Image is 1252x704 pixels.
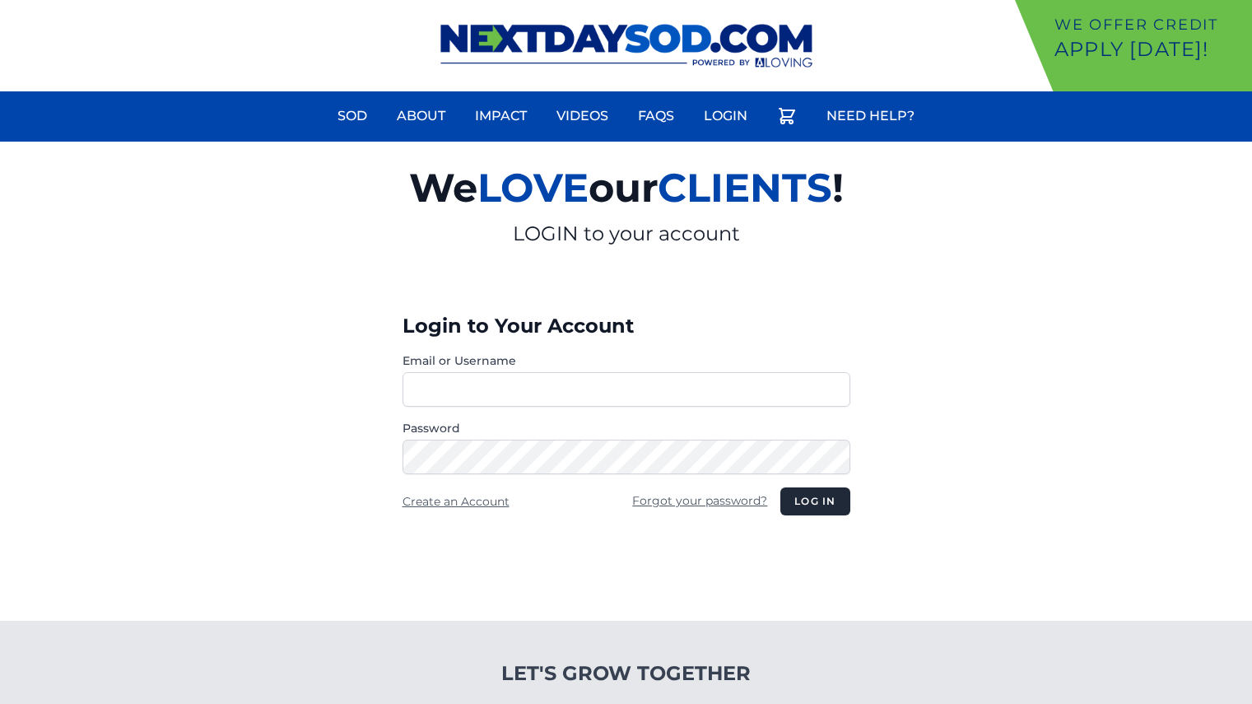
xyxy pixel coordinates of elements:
[387,96,455,136] a: About
[403,313,850,339] h3: Login to Your Account
[477,164,589,212] span: LOVE
[218,221,1035,247] p: LOGIN to your account
[403,494,510,509] a: Create an Account
[628,96,684,136] a: FAQs
[218,155,1035,221] h2: We our !
[694,96,757,136] a: Login
[403,420,850,436] label: Password
[780,487,849,515] button: Log in
[328,96,377,136] a: Sod
[1054,13,1245,36] p: We offer Credit
[632,493,767,508] a: Forgot your password?
[817,96,924,136] a: Need Help?
[1054,36,1245,63] p: Apply [DATE]!
[403,352,850,369] label: Email or Username
[658,164,832,212] span: CLIENTS
[465,96,537,136] a: Impact
[547,96,618,136] a: Videos
[413,660,839,687] h4: Let's Grow Together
